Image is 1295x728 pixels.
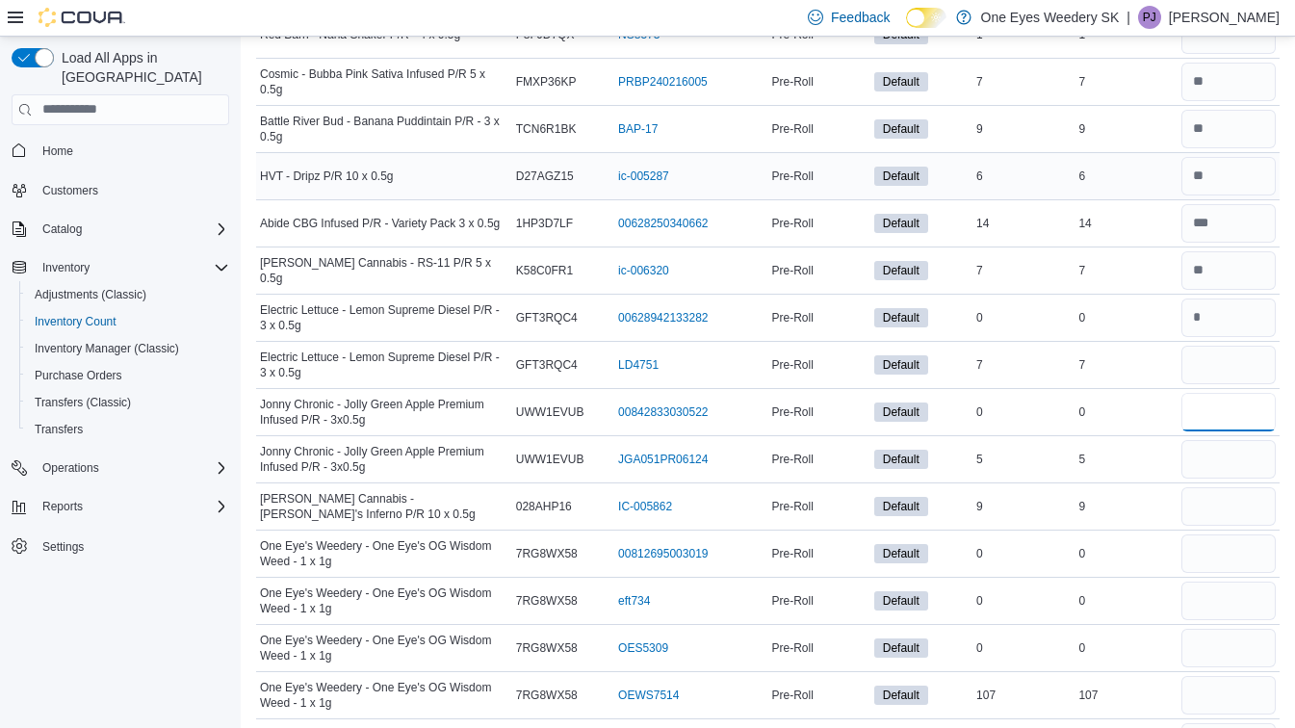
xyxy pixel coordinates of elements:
[35,495,91,518] button: Reports
[260,680,508,711] span: One Eye's Weedery - One Eye's OG Wisdom Weed - 1 x 1g
[27,364,229,387] span: Purchase Orders
[516,121,577,137] span: TCN6R1BK
[874,450,928,469] span: Default
[874,119,928,139] span: Default
[35,139,229,163] span: Home
[771,640,813,656] span: Pre-Roll
[618,216,708,231] a: 00628250340662
[874,167,928,186] span: Default
[874,214,928,233] span: Default
[771,169,813,184] span: Pre-Roll
[618,357,659,373] a: LD4751
[516,263,573,278] span: K58C0FR1
[883,451,919,468] span: Default
[4,176,237,204] button: Customers
[42,539,84,555] span: Settings
[771,121,813,137] span: Pre-Roll
[35,422,83,437] span: Transfers
[516,74,577,90] span: FMXP36KP
[874,591,928,611] span: Default
[1075,259,1177,282] div: 7
[1075,212,1177,235] div: 14
[972,306,1075,329] div: 0
[972,589,1075,612] div: 0
[39,8,125,27] img: Cova
[27,337,229,360] span: Inventory Manager (Classic)
[35,533,229,558] span: Settings
[771,216,813,231] span: Pre-Roll
[19,389,237,416] button: Transfers (Classic)
[27,364,130,387] a: Purchase Orders
[35,535,91,559] a: Settings
[618,452,708,467] a: JGA051PR06124
[35,179,106,202] a: Customers
[972,401,1075,424] div: 0
[35,456,107,480] button: Operations
[874,544,928,563] span: Default
[618,499,672,514] a: IC-005862
[1075,448,1177,471] div: 5
[972,542,1075,565] div: 0
[618,310,708,325] a: 00628942133282
[618,640,668,656] a: OES5309
[35,256,97,279] button: Inventory
[4,137,237,165] button: Home
[771,310,813,325] span: Pre-Roll
[35,395,131,410] span: Transfers (Classic)
[1075,353,1177,377] div: 7
[1075,306,1177,329] div: 0
[260,216,500,231] span: Abide CBG Infused P/R - Variety Pack 3 x 0.5g
[35,456,229,480] span: Operations
[1075,542,1177,565] div: 0
[1075,117,1177,141] div: 9
[27,391,139,414] a: Transfers (Classic)
[883,545,919,562] span: Default
[618,546,708,561] a: 00812695003019
[972,70,1075,93] div: 7
[4,532,237,559] button: Settings
[260,538,508,569] span: One Eye's Weedery - One Eye's OG Wisdom Weed - 1 x 1g
[771,688,813,703] span: Pre-Roll
[906,28,907,29] span: Dark Mode
[35,256,229,279] span: Inventory
[260,585,508,616] span: One Eye's Weedery - One Eye's OG Wisdom Weed - 1 x 1g
[516,216,573,231] span: 1HP3D7LF
[981,6,1120,29] p: One Eyes Weedery SK
[874,261,928,280] span: Default
[4,493,237,520] button: Reports
[874,638,928,658] span: Default
[883,687,919,704] span: Default
[972,259,1075,282] div: 7
[972,448,1075,471] div: 5
[618,121,658,137] a: BAP-17
[260,255,508,286] span: [PERSON_NAME] Cannabis - RS-11 P/R 5 x 0.5g
[831,8,890,27] span: Feedback
[27,283,229,306] span: Adjustments (Classic)
[27,418,91,441] a: Transfers
[260,114,508,144] span: Battle River Bud - Banana Puddintain P/R - 3 x 0.5g
[883,309,919,326] span: Default
[516,452,584,467] span: UWW1EVUB
[516,546,578,561] span: 7RG8WX58
[972,212,1075,235] div: 14
[883,215,919,232] span: Default
[883,73,919,91] span: Default
[771,404,813,420] span: Pre-Roll
[883,262,919,279] span: Default
[27,391,229,414] span: Transfers (Classic)
[1075,70,1177,93] div: 7
[972,684,1075,707] div: 107
[19,416,237,443] button: Transfers
[516,688,578,703] span: 7RG8WX58
[874,403,928,422] span: Default
[4,455,237,481] button: Operations
[19,308,237,335] button: Inventory Count
[972,637,1075,660] div: 0
[1143,6,1156,29] span: PJ
[516,310,578,325] span: GFT3RQC4
[771,74,813,90] span: Pre-Roll
[27,310,124,333] a: Inventory Count
[972,117,1075,141] div: 9
[27,283,154,306] a: Adjustments (Classic)
[516,357,578,373] span: GFT3RQC4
